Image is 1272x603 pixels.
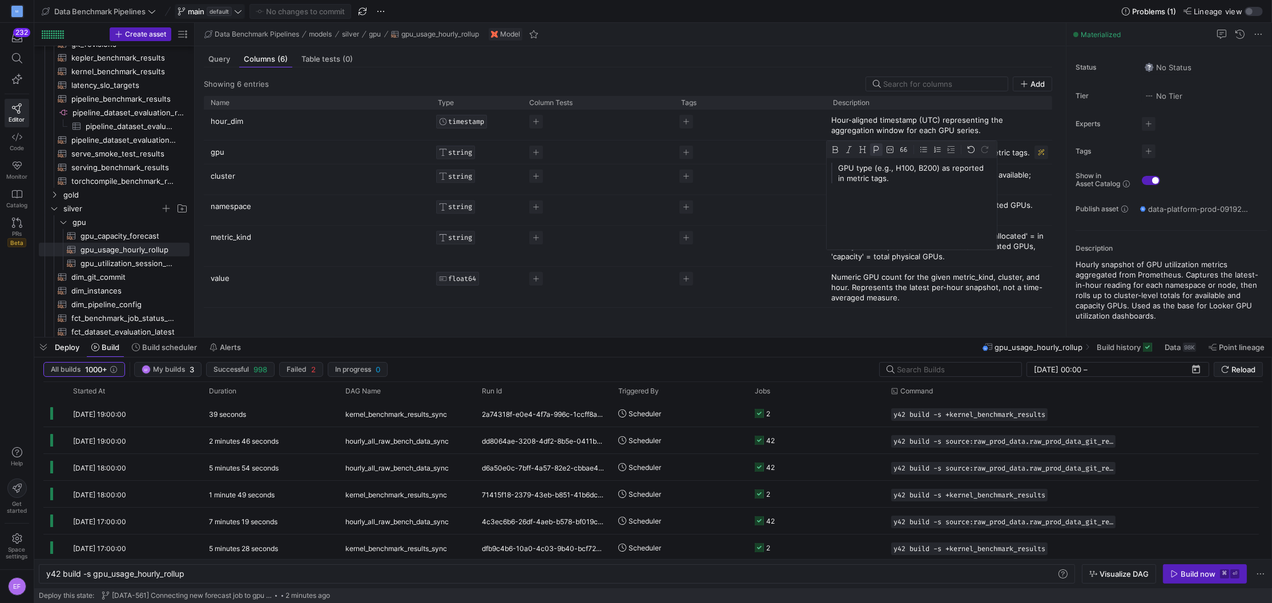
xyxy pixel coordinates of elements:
div: 42 [766,508,775,534]
div: Press SPACE to select this row. [39,119,190,133]
a: latency_slo_targets​​​​​​​​​​ [39,78,190,92]
a: Editor [5,99,29,127]
img: list-ul.svg [920,146,928,154]
span: All builds [51,365,80,373]
div: Press SPACE to select this row. [204,110,1053,140]
div: Wrap in block quote [897,143,910,156]
a: dim_pipeline_config​​​​​​​​​​ [39,298,190,311]
span: default [207,7,232,16]
div: 42 [766,454,775,481]
span: Reload [1231,365,1255,374]
button: Alerts [204,337,246,357]
input: End datetime [1090,365,1165,374]
img: list-ol.svg [933,146,941,154]
span: data-platform-prod-09192c4 / data_benchmark_pipelines_prod / gpu_usage_hourly_rollup [1148,204,1249,214]
span: hourly_all_raw_bench_data_sync [345,508,449,535]
span: pipeline_dataset_evaluation_results​​​​​​​​​​ [71,134,176,147]
a: pipeline_dataset_evaluation_results​​​​​​​​​​ [39,133,190,147]
span: kernel_benchmark_results​​​​​​​​​​ [71,65,176,78]
span: Name [211,99,230,107]
span: – [1084,365,1088,374]
button: In progress0 [328,362,388,377]
div: Press SPACE to select this row. [204,267,1053,308]
span: Data Benchmark Pipelines [54,7,146,16]
span: Started At [73,387,105,395]
span: Query [208,55,230,63]
button: Build history [1092,337,1157,357]
div: Press SPACE to select this row. [39,215,190,229]
span: Build [102,343,119,352]
span: Data Benchmark Pipelines [215,30,299,38]
button: EF [5,574,29,598]
span: Scheduler [629,400,661,427]
div: Press SPACE to select this row. [39,78,190,92]
div: 42 [766,427,775,454]
span: serving_benchmark_results​​​​​​​​​​ [71,161,176,174]
div: Build now [1181,569,1215,578]
div: 4c3ec6b6-26df-4aeb-b578-bf019c7819f2 [475,508,611,534]
span: Columns [244,55,288,63]
a: torchcompile_benchmark_results​​​​​​​​​​ [39,174,190,188]
span: pipeline_dataset_evaluation_results_long​​​​​​​​ [73,106,188,119]
div: Press SPACE to select this row. [39,65,190,78]
div: Redo last undone change [979,143,991,156]
span: STRING [448,172,472,180]
span: kernel_benchmark_results_sync [345,481,447,508]
div: Press SPACE to select this row. [39,256,190,270]
span: My builds [153,365,185,373]
a: M [5,2,29,21]
span: Duration [209,387,236,395]
img: undefined [491,31,498,38]
a: serving_benchmark_results​​​​​​​​​​ [39,160,190,174]
img: italic.svg [845,146,853,154]
span: Publish asset [1076,205,1118,213]
span: STRING [448,234,472,242]
y42-duration: 2 minutes 46 seconds [209,437,279,445]
span: 0 [376,365,380,374]
span: dim_instances​​​​​​​​​​ [71,284,176,298]
div: Press SPACE to select this row. [204,140,1053,164]
img: heading.svg [859,146,867,154]
span: STRING [448,148,472,156]
p: GPU type (e.g., H100, B200) as reported in metric tags. [838,163,992,183]
y42-duration: 39 seconds [209,410,246,419]
a: fct_benchmark_job_status_timeline​​​​​​​​​​ [39,311,190,325]
input: Search for columns [883,79,1001,89]
span: gpu_capacity_forecast​​​​​​​​​​ [80,230,176,243]
y42-duration: 5 minutes 28 seconds [209,544,278,553]
span: Scheduler [629,534,661,561]
span: gold [63,188,188,202]
p: Numeric GPU count for the given metric_kind, cluster, and hour. Represents the latest per-hour sn... [831,272,1048,303]
span: Show in Asset Catalog [1076,172,1120,188]
span: Triggered By [618,387,659,395]
div: Press SPACE to select this row. [204,226,1053,267]
span: fct_dataset_evaluation_latest​​​​​​​​​​ [71,325,176,339]
div: EF [8,577,26,596]
div: Press SPACE to select this row. [39,160,190,174]
div: Toggle italic style [843,143,855,156]
img: quote-left.svg [900,146,908,154]
a: dim_git_commit​​​​​​​​​​ [39,270,190,284]
span: Failed [287,365,307,373]
div: Toggle unordered list style [917,143,930,156]
div: dfb9c4b6-10a0-4c03-9b40-bcf723c87ac7 [475,534,611,561]
div: Press SPACE to select this row. [39,243,190,256]
span: dim_pipeline_config​​​​​​​​​​ [71,298,176,311]
div: 2 [766,534,770,561]
button: data-platform-prod-09192c4 / data_benchmark_pipelines_prod / gpu_usage_hourly_rollup [1137,202,1251,216]
span: 2 [311,365,316,374]
span: hourly_all_raw_bench_data_sync [345,455,449,481]
button: Point lineage [1203,337,1270,357]
div: Press SPACE to select this row. [204,195,1053,226]
span: Data [1165,343,1181,352]
span: STRING [448,203,472,211]
span: hourly_all_raw_bench_data_sync [345,428,449,455]
span: y42 build -s source:raw_prod_data.raw_prod_data_git_revisions+ -s source:raw_prod_data.raw_prod_d... [893,518,1113,526]
p: gpu [211,141,424,163]
span: TIMESTAMP [448,118,484,126]
span: y42 build -s source:raw_prod_data.raw_prod_data_git_revisions+ -s source:raw_prod_data.raw_prod_d... [893,464,1113,472]
button: Data Benchmark Pipelines [202,27,302,41]
div: Undo last change [965,143,977,156]
p: cluster [211,165,424,194]
div: Press SPACE to select this row. [39,284,190,298]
